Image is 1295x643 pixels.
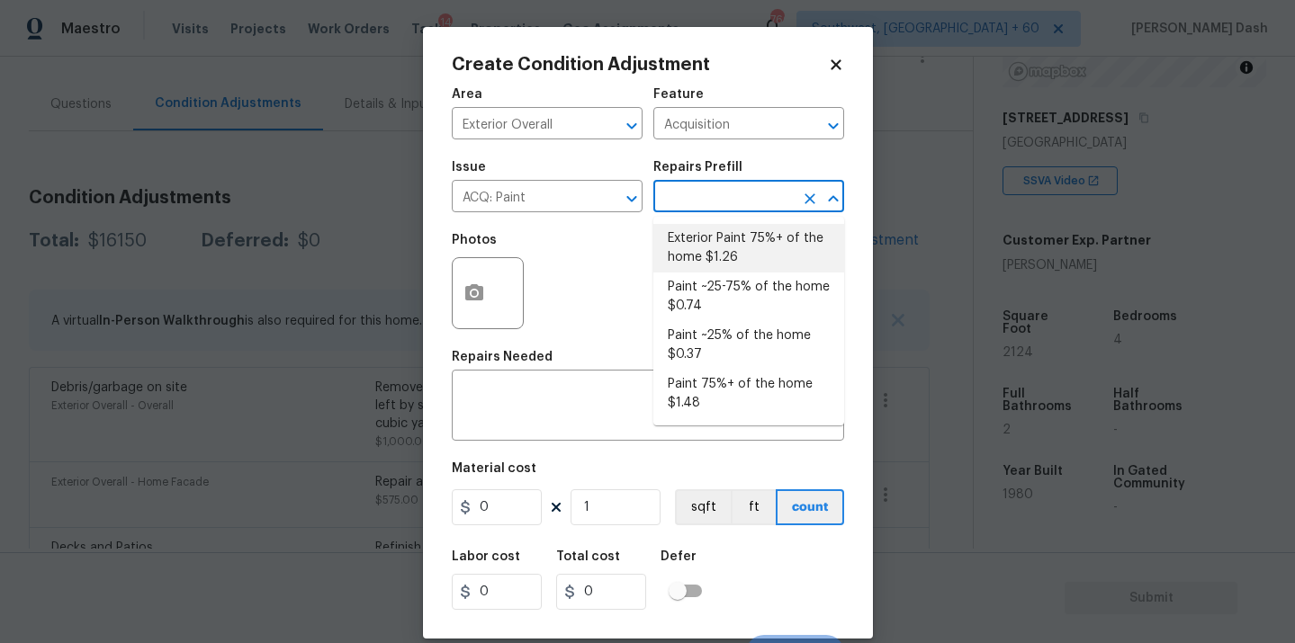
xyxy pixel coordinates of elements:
[821,186,846,211] button: Close
[797,186,823,211] button: Clear
[452,351,553,363] h5: Repairs Needed
[452,88,482,101] h5: Area
[731,489,776,525] button: ft
[452,234,497,246] h5: Photos
[653,88,704,101] h5: Feature
[653,272,844,321] li: Paint ~25-75% of the home $0.74
[452,161,486,174] h5: Issue
[619,113,644,138] button: Open
[653,321,844,370] li: Paint ~25% of the home $0.37
[619,186,644,211] button: Open
[556,550,620,563] h5: Total cost
[675,489,731,525] button: sqft
[776,489,844,525] button: count
[452,550,520,563] h5: Labor cost
[452,462,536,475] h5: Material cost
[653,224,844,272] li: Exterior Paint 75%+ of the home $1.26
[452,56,828,74] h2: Create Condition Adjustment
[653,370,844,418] li: Paint 75%+ of the home $1.48
[821,113,846,138] button: Open
[653,161,742,174] h5: Repairs Prefill
[661,550,697,563] h5: Defer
